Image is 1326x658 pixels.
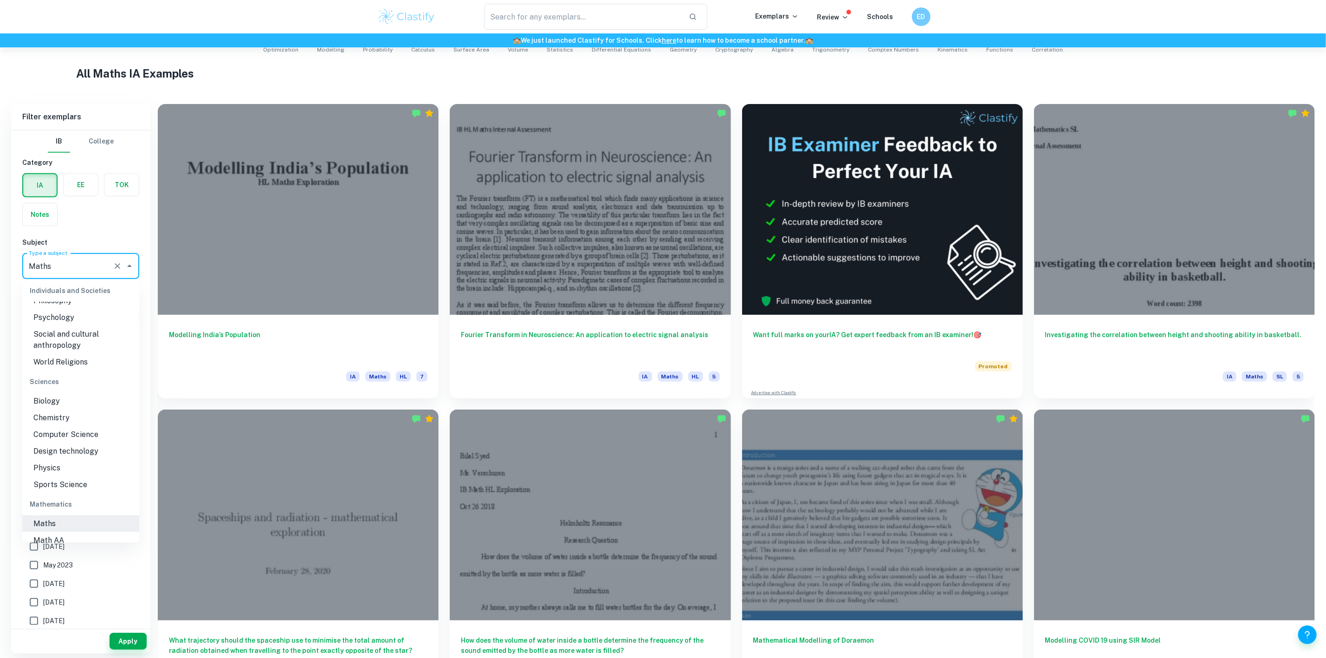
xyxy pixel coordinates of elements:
button: Help and Feedback [1298,625,1317,644]
span: [DATE] [43,579,65,589]
img: Marked [1301,414,1310,423]
span: Modelling [317,46,344,54]
span: Correlation [1032,46,1063,54]
button: Clear [111,260,124,273]
p: Review [817,12,849,22]
span: [DATE] [43,616,65,626]
span: Maths [658,371,683,382]
div: Premium [425,109,434,118]
img: Marked [717,414,726,423]
li: Computer Science [22,426,139,443]
button: TOK [104,174,139,196]
span: Statistics [547,46,573,54]
p: Exemplars [756,11,799,21]
button: Close [123,260,136,273]
span: 7 [416,371,427,382]
h6: Filter exemplars [11,104,150,130]
img: Marked [412,109,421,118]
h6: ED [916,12,926,22]
li: World Religions [22,354,139,371]
span: 5 [1293,371,1304,382]
a: Investigating the correlation between height and shooting ability in basketball.IAMathsSL5 [1034,104,1315,398]
li: Sports Science [22,476,139,493]
span: Surface Area [453,46,489,54]
a: Fourier Transform in Neuroscience: An application to electric signal analysisIAMathsHL5 [450,104,731,398]
span: May 2023 [43,560,73,570]
span: Optimization [263,46,298,54]
span: Differential Equations [592,46,651,54]
span: HL [396,371,411,382]
span: HL [688,371,703,382]
span: Calculus [411,46,435,54]
span: 5 [709,371,720,382]
h1: All Maths IA Examples [76,65,1249,82]
span: Promoted [975,361,1012,371]
img: Marked [717,109,726,118]
h6: Investigating the correlation between height and shooting ability in basketball. [1045,330,1304,360]
span: Algebra [771,46,794,54]
li: Physics [22,460,139,476]
span: [DATE] [43,541,65,552]
h6: Fourier Transform in Neuroscience: An application to electric signal analysis [461,330,719,360]
div: Premium [1301,109,1310,118]
li: Chemistry [22,410,139,426]
span: Complex Numbers [868,46,919,54]
button: Apply [110,633,147,650]
span: 🏫 [513,37,521,44]
div: Sciences [22,371,139,393]
img: Thumbnail [742,104,1023,315]
span: 🎯 [974,331,982,339]
a: Want full marks on yourIA? Get expert feedback from an IB examiner!PromotedAdvertise with Clastify [742,104,1023,398]
h6: Modelling India’s Population [169,330,427,360]
button: IA [23,174,57,196]
img: Marked [412,414,421,423]
li: Social and cultural anthropology [22,326,139,354]
span: Cryptography [715,46,753,54]
img: Marked [996,414,1005,423]
div: Premium [1009,414,1018,423]
li: Math AA [22,532,139,549]
button: IB [48,130,70,153]
h6: Want full marks on your IA ? Get expert feedback from an IB examiner! [753,330,1012,350]
div: Mathematics [22,493,139,515]
img: Clastify logo [377,7,436,26]
a: Advertise with Clastify [751,390,796,396]
a: Schools [867,13,893,20]
span: IA [639,371,652,382]
span: SL [1273,371,1287,382]
button: EE [64,174,98,196]
img: Marked [1288,109,1297,118]
a: here [662,37,676,44]
span: Trigonometry [812,46,849,54]
li: Psychology [22,309,139,326]
h6: We just launched Clastify for Schools. Click to learn how to become a school partner. [2,35,1324,46]
li: Biology [22,393,139,410]
span: IA [346,371,360,382]
span: IA [1223,371,1236,382]
li: Design technology [22,443,139,460]
h6: Category [22,157,139,168]
h6: Subject [22,237,139,248]
label: Type a subject [29,249,67,257]
div: Filter type choice [48,130,114,153]
a: Modelling India’s PopulationIAMathsHL7 [158,104,439,398]
div: Premium [425,414,434,423]
input: Search for any exemplars... [484,4,682,30]
span: [DATE] [43,597,65,607]
button: College [89,130,114,153]
span: 🏫 [805,37,813,44]
span: Kinematics [938,46,968,54]
button: ED [912,7,931,26]
span: Probability [363,46,393,54]
div: Individuals and Societies [22,280,139,302]
span: Maths [1242,371,1267,382]
li: Maths [22,515,139,532]
span: Geometry [670,46,697,54]
span: Functions [986,46,1013,54]
button: Notes [23,203,57,226]
span: Maths [365,371,390,382]
span: Volume [508,46,528,54]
